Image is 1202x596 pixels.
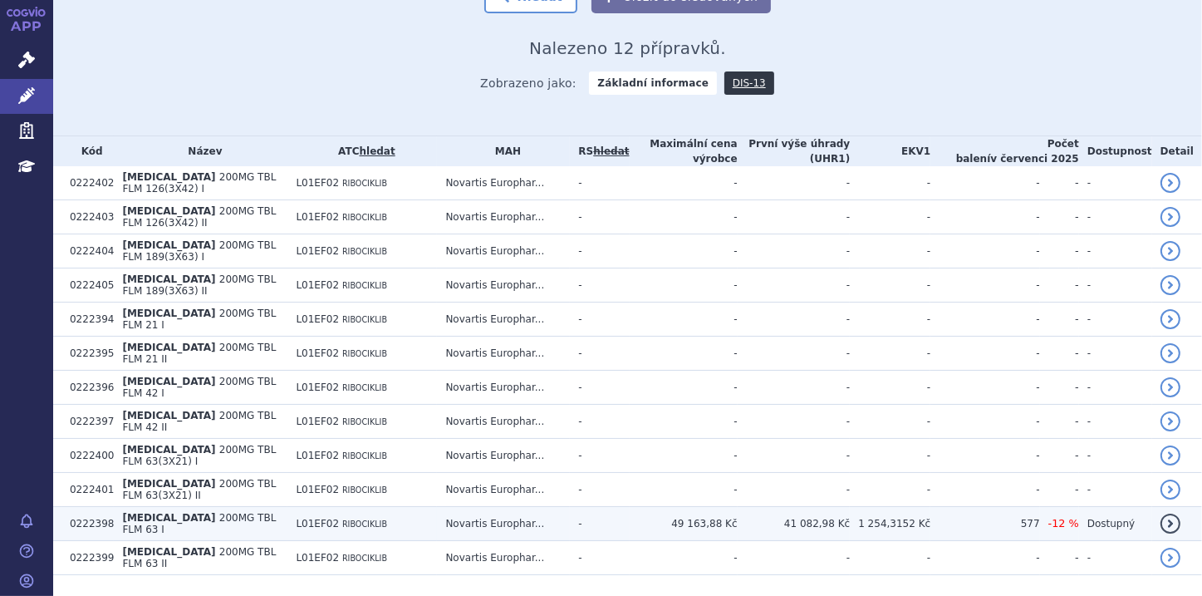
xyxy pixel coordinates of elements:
[724,71,774,95] a: DIS-13
[122,376,276,399] span: 200MG TBL FLM 42 I
[1079,268,1152,303] td: -
[122,512,215,524] span: [MEDICAL_DATA]
[850,303,930,337] td: -
[738,541,851,575] td: -
[1079,507,1152,541] td: Dostupný
[61,268,114,303] td: 0222405
[990,153,1078,165] span: v červenci 2025
[437,371,570,405] td: Novartis Europhar...
[738,136,851,166] th: První výše úhrady (UHR1)
[61,200,114,234] td: 0222403
[342,281,387,290] span: RIBOCIKLIB
[1040,200,1079,234] td: -
[437,507,570,541] td: Novartis Europhar...
[122,273,276,297] span: 200MG TBL FLM 189(3X63) II
[630,371,738,405] td: -
[529,38,726,58] span: Nalezeno 12 přípravků.
[630,166,738,200] td: -
[738,473,851,507] td: -
[122,205,215,217] span: [MEDICAL_DATA]
[1079,541,1152,575] td: -
[122,512,276,535] span: 200MG TBL FLM 63 I
[630,405,738,439] td: -
[930,136,1079,166] th: Počet balení
[570,166,629,200] td: -
[342,315,387,324] span: RIBOCIKLIB
[930,473,1039,507] td: -
[570,268,629,303] td: -
[850,166,930,200] td: -
[570,337,629,371] td: -
[930,337,1039,371] td: -
[342,485,387,495] span: RIBOCIKLIB
[1040,541,1079,575] td: -
[930,439,1039,473] td: -
[122,444,276,467] span: 200MG TBL FLM 63(3X21) I
[738,200,851,234] td: -
[1160,377,1180,397] a: detail
[850,268,930,303] td: -
[122,546,215,558] span: [MEDICAL_DATA]
[630,439,738,473] td: -
[1160,173,1180,193] a: detail
[122,171,276,195] span: 200MG TBL FLM 126(3X42) I
[61,439,114,473] td: 0222400
[1079,439,1152,473] td: -
[1040,166,1079,200] td: -
[1079,337,1152,371] td: -
[850,371,930,405] td: -
[738,507,851,541] td: 41 082,98 Kč
[1040,234,1079,268] td: -
[61,303,114,337] td: 0222394
[1160,411,1180,431] a: detail
[570,371,629,405] td: -
[1079,234,1152,268] td: -
[61,337,114,371] td: 0222395
[1160,480,1180,500] a: detail
[296,382,339,393] span: L01EF02
[296,313,339,325] span: L01EF02
[930,200,1039,234] td: -
[296,211,339,223] span: L01EF02
[437,200,570,234] td: Novartis Europhar...
[1079,136,1152,166] th: Dostupnost
[342,383,387,392] span: RIBOCIKLIB
[342,213,387,222] span: RIBOCIKLIB
[589,71,717,95] strong: Základní informace
[437,405,570,439] td: Novartis Europhar...
[630,541,738,575] td: -
[342,520,387,529] span: RIBOCIKLIB
[296,518,339,530] span: L01EF02
[61,507,114,541] td: 0222398
[850,473,930,507] td: -
[122,308,276,331] span: 200MG TBL FLM 21 I
[630,268,738,303] td: -
[342,349,387,358] span: RIBOCIKLIB
[296,347,339,359] span: L01EF02
[61,136,114,166] th: Kód
[850,136,930,166] th: EKV1
[437,234,570,268] td: Novartis Europhar...
[61,541,114,575] td: 0222399
[630,200,738,234] td: -
[570,200,629,234] td: -
[738,303,851,337] td: -
[630,234,738,268] td: -
[437,541,570,575] td: Novartis Europhar...
[630,303,738,337] td: -
[850,405,930,439] td: -
[1079,200,1152,234] td: -
[122,410,276,433] span: 200MG TBL FLM 42 II
[630,337,738,371] td: -
[738,268,851,303] td: -
[1079,405,1152,439] td: -
[850,507,930,541] td: 1 254,3152 Kč
[342,417,387,426] span: RIBOCIKLIB
[122,239,215,251] span: [MEDICAL_DATA]
[296,177,339,189] span: L01EF02
[1040,371,1079,405] td: -
[296,416,339,427] span: L01EF02
[1048,517,1079,530] span: -12 %
[738,371,851,405] td: -
[850,541,930,575] td: -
